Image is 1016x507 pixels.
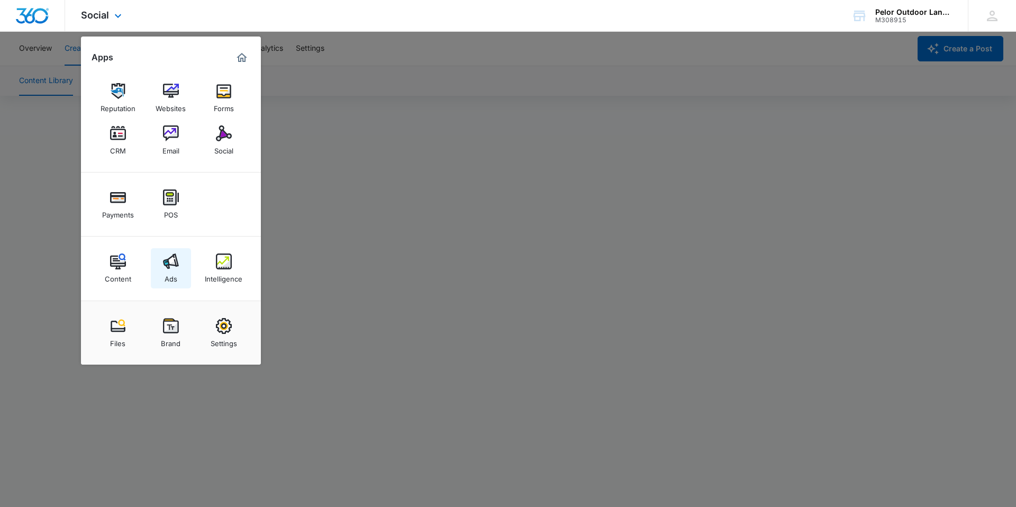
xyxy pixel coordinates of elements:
[233,49,250,66] a: Marketing 360® Dashboard
[151,120,191,160] a: Email
[110,141,126,155] div: CRM
[98,78,138,118] a: Reputation
[161,334,180,348] div: Brand
[151,78,191,118] a: Websites
[101,99,135,113] div: Reputation
[98,313,138,353] a: Files
[110,334,125,348] div: Files
[151,248,191,288] a: Ads
[211,334,237,348] div: Settings
[204,313,244,353] a: Settings
[98,120,138,160] a: CRM
[151,184,191,224] a: POS
[875,16,952,24] div: account id
[214,141,233,155] div: Social
[214,99,234,113] div: Forms
[165,269,177,283] div: Ads
[102,205,134,219] div: Payments
[92,52,113,62] h2: Apps
[204,78,244,118] a: Forms
[205,269,242,283] div: Intelligence
[98,184,138,224] a: Payments
[164,205,178,219] div: POS
[105,269,131,283] div: Content
[151,313,191,353] a: Brand
[204,120,244,160] a: Social
[162,141,179,155] div: Email
[156,99,186,113] div: Websites
[875,8,952,16] div: account name
[81,10,109,21] span: Social
[98,248,138,288] a: Content
[204,248,244,288] a: Intelligence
